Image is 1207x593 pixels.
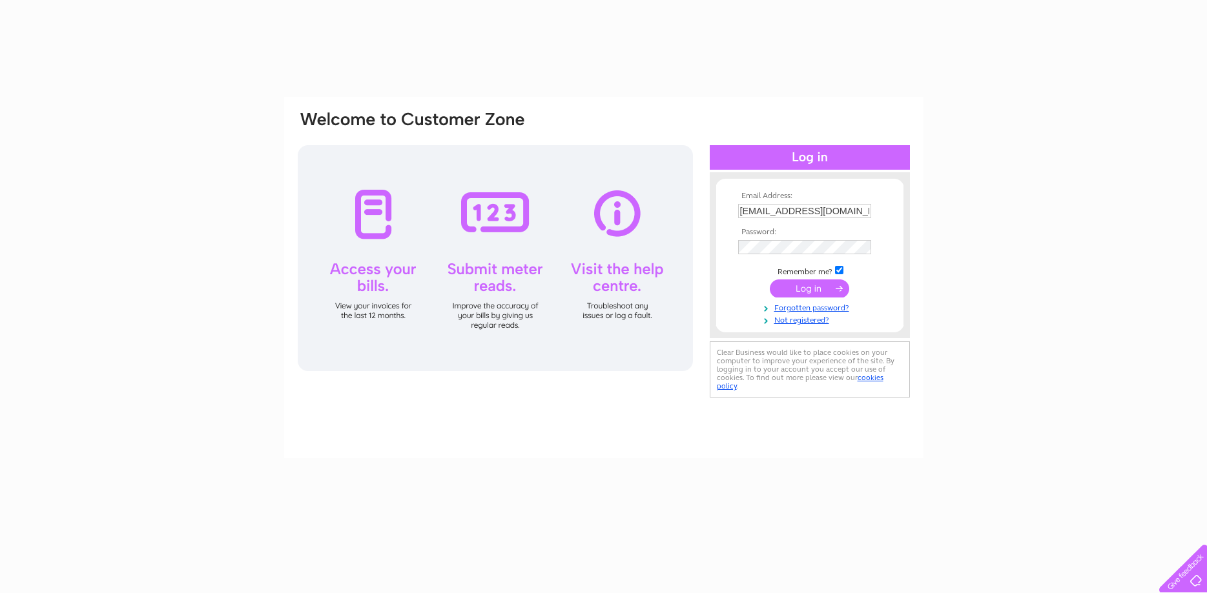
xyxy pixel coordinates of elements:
[735,264,885,277] td: Remember me?
[738,313,885,325] a: Not registered?
[717,373,883,390] a: cookies policy
[770,279,849,297] input: Submit
[735,192,885,201] th: Email Address:
[735,228,885,237] th: Password:
[738,301,885,313] a: Forgotten password?
[710,341,910,397] div: Clear Business would like to place cookies on your computer to improve your experience of the sit...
